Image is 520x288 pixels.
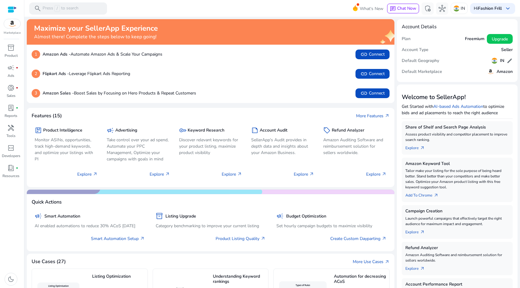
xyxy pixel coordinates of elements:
[32,113,62,119] h4: Features (15)
[286,214,326,219] h5: Budget Optimization
[382,172,387,177] span: arrow_outward
[405,282,509,287] h5: Account Performance Report
[5,113,17,118] p: Reports
[43,51,162,57] p: Automate Amazon Ads & Scale Your Campaigns
[7,276,15,283] span: dark_mode
[360,70,368,77] span: link
[34,24,158,33] h2: Maximize your SellerApp Experience
[92,274,144,285] h5: Listing Optimization
[478,5,502,11] b: Fashion Frill
[421,2,434,15] button: admin_panel_settings
[35,223,145,229] p: AI enabled automations to reduce 30% ACoS [DATE]
[507,58,513,64] span: edit
[330,235,387,242] a: Create Custom Dayparting
[402,58,439,63] h5: Default Geography
[260,128,287,133] h5: Account Audit
[491,58,497,64] img: in.svg
[405,263,430,272] a: Explorearrow_outward
[385,259,390,264] span: arrow_outward
[165,214,196,219] h5: Listing Upgrade
[360,3,383,14] span: What's New
[32,50,40,59] p: 1
[497,69,513,74] h5: Amazon
[188,128,224,133] h5: Keyword Research
[405,168,509,190] p: Tailor make your listing for the sole purpose of being heard better. Stand better than your compe...
[397,5,416,11] span: Chat Now
[16,167,18,169] span: fiber_manual_record
[32,89,40,98] p: 3
[43,90,196,96] p: Boost Sales by Focusing on Hero Products & Repeat Customers
[433,104,483,109] a: AI-based Ads Automation
[43,90,74,96] b: Amazon Sales -
[500,58,504,63] h5: IN
[107,127,114,134] span: campaign
[107,137,170,162] p: Take control over your ad spend, Automate your PPC Management, Optimize your campaigns with goals...
[4,31,21,35] p: Marketplace
[32,259,66,265] h4: Use Cases (27)
[35,212,42,220] span: campaign
[32,70,40,78] p: 2
[77,171,98,177] p: Explore
[439,5,446,12] span: hub
[91,235,145,242] a: Smart Automation Setup
[93,172,98,177] span: arrow_outward
[332,128,364,133] h5: Refund Analyzer
[4,19,20,28] img: amazon.svg
[261,236,265,241] span: arrow_outward
[360,51,385,58] span: Connect
[353,259,390,265] a: More Use Casesarrow_outward
[7,144,15,152] span: code_blocks
[6,133,16,139] p: Tools
[405,227,430,235] a: Explorearrow_outward
[16,107,18,109] span: fiber_manual_record
[251,127,258,134] span: summarize
[453,5,459,12] img: in.svg
[16,87,18,89] span: fiber_manual_record
[237,172,242,177] span: arrow_outward
[115,128,137,133] h5: Advertising
[390,6,396,12] span: chat
[382,236,387,241] span: arrow_outward
[222,171,242,177] p: Explore
[276,212,284,220] span: campaign
[360,51,368,58] span: link
[8,73,14,78] p: Ads
[2,153,20,159] p: Developers
[32,199,62,205] h4: Quick Actions
[7,93,16,98] p: Sales
[402,103,513,116] p: Get Started with to optimize bids and ad placements to reach the right audience
[355,69,390,79] button: linkConnect
[402,47,428,53] h5: Account Type
[487,34,513,44] button: Upgrade
[165,172,170,177] span: arrow_outward
[436,2,448,15] button: hub
[402,69,442,74] h5: Default Marketplace
[405,245,509,251] h5: Refund Analyzer
[140,236,145,241] span: arrow_outward
[492,36,508,42] span: Upgrade
[323,137,386,156] p: Amazon Auditing Software and reimbursement solution for sellers worldwide.
[405,132,509,142] p: Assess product visibility and competitor placement to improve search ranking.
[405,125,509,130] h5: Share of Shelf and Search Page Analysis
[501,47,513,53] h5: Seller
[405,190,443,198] a: Add To Chrome
[355,50,390,59] button: linkConnect
[360,90,385,97] span: Connect
[420,230,425,235] span: arrow_outward
[385,113,390,118] span: arrow_outward
[34,5,41,12] span: search
[360,70,385,77] span: Connect
[43,71,69,77] b: Flipkart Ads -
[7,44,15,51] span: inventory_2
[7,164,15,172] span: book_4
[334,274,386,285] h5: Automation for decreasing ACoS
[356,113,390,119] a: More Featuresarrow_outward
[402,36,411,42] h5: Plan
[405,209,509,214] h5: Campaign Creation
[179,127,186,134] span: key
[323,127,331,134] span: sell
[424,5,431,12] span: admin_panel_settings
[434,193,439,198] span: arrow_outward
[35,127,42,134] span: package
[43,5,78,12] p: Press to search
